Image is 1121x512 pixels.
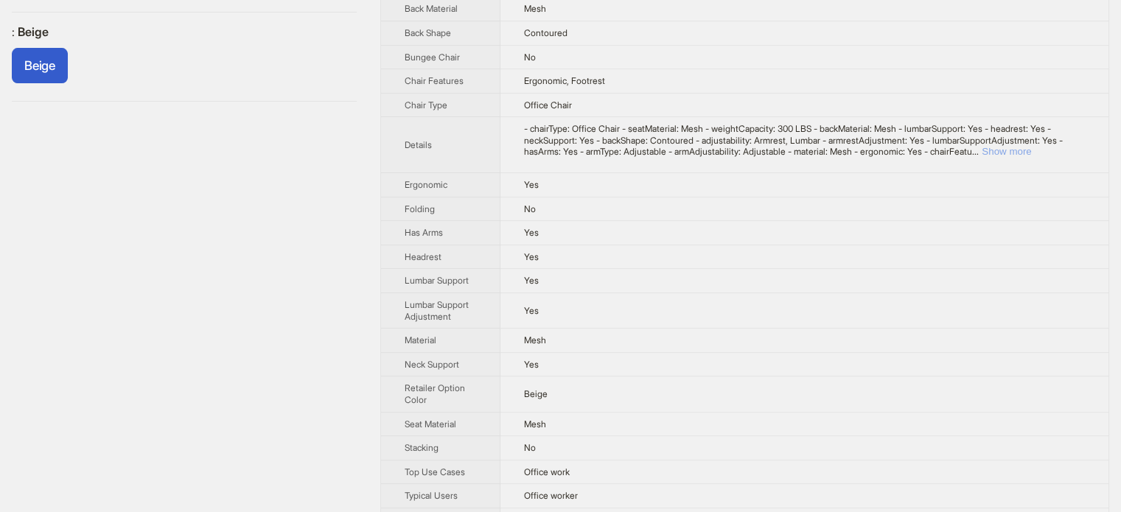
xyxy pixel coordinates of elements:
span: Mesh [524,3,546,14]
span: Yes [524,227,539,238]
span: Has Arms [405,227,443,238]
span: Yes [524,251,539,262]
span: Yes [524,359,539,370]
span: Back Shape [405,27,451,38]
span: ... [972,146,979,157]
span: Yes [524,305,539,316]
span: Lumbar Support Adjustment [405,299,469,322]
span: Ergonomic [405,179,447,190]
span: : [12,24,18,39]
span: Beige [24,58,55,73]
span: Contoured [524,27,568,38]
span: Lumbar Support [405,275,469,286]
span: No [524,52,536,63]
span: Mesh [524,334,546,346]
span: Back Material [405,3,458,14]
span: Beige [18,24,49,39]
span: Neck Support [405,359,459,370]
span: - chairType: Office Chair - seatMaterial: Mesh - weightCapacity: 300 LBS - backMaterial: Mesh - l... [524,123,1063,157]
span: Beige [524,388,548,399]
span: Yes [524,275,539,286]
span: Stacking [405,442,439,453]
span: No [524,442,536,453]
span: Top Use Cases [405,466,465,477]
span: Office Chair [524,99,572,111]
span: Chair Features [405,75,464,86]
span: Bungee Chair [405,52,460,63]
span: Seat Material [405,418,456,429]
span: Yes [524,179,539,190]
button: Expand [982,146,1031,157]
span: Folding [405,203,435,214]
span: Office work [524,466,570,477]
span: Material [405,334,436,346]
span: Retailer Option Color [405,382,465,405]
div: - chairType: Office Chair - seatMaterial: Mesh - weightCapacity: 300 LBS - backMaterial: Mesh - l... [524,123,1085,158]
span: Headrest [405,251,441,262]
label: available [12,48,68,83]
span: Office worker [524,490,578,501]
span: Typical Users [405,490,458,501]
span: Chair Type [405,99,447,111]
span: No [524,203,536,214]
span: Ergonomic, Footrest [524,75,605,86]
span: Mesh [524,418,546,429]
span: Details [405,139,432,150]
